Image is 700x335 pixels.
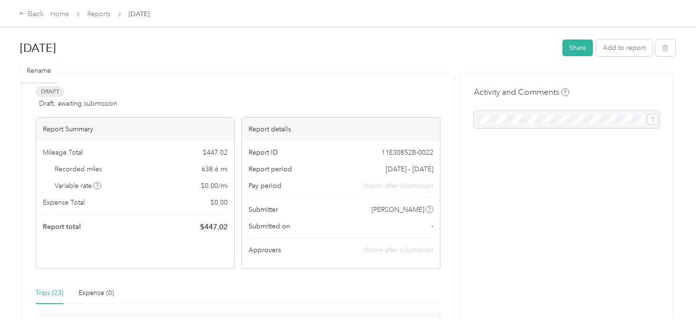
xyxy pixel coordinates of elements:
span: 638.6 mi [201,164,228,174]
span: Pay period [249,181,281,191]
div: Rename [20,59,58,82]
span: $ 447.02 [203,148,228,158]
span: [DATE] - [DATE] [386,164,433,174]
span: Report total [43,222,81,232]
div: Report details [242,118,440,141]
button: Share [562,39,593,56]
span: - [431,221,433,231]
span: Report period [249,164,292,174]
div: Trips (23) [36,288,63,298]
span: $ 447.02 [200,221,228,233]
div: Expense (0) [79,288,114,298]
div: Report Summary [36,118,234,141]
h1: Sep 2025 [20,37,556,59]
a: Reports [87,10,110,18]
span: Report ID [249,148,278,158]
span: Draft [36,86,64,97]
span: $ 0.00 / mi [201,181,228,191]
span: Approvers [249,245,281,255]
span: Submitted on [249,221,290,231]
button: Add to report [596,39,652,56]
a: Home [50,10,69,18]
span: Variable rate [55,181,101,191]
div: Back [19,9,44,20]
span: Draft, awaiting submission [39,99,117,108]
h4: Activity and Comments [474,86,569,98]
span: Recorded miles [55,164,102,174]
span: shown after submission [363,246,433,254]
span: [DATE] [129,9,150,19]
iframe: Everlance-gr Chat Button Frame [647,282,700,335]
span: $ 0.00 [210,197,228,207]
span: shown after submission [363,181,433,191]
span: 11E30852B-0022 [381,148,433,158]
span: Expense Total [43,197,85,207]
span: Mileage Total [43,148,83,158]
span: Submitter [249,205,278,215]
span: [PERSON_NAME] [371,205,424,215]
